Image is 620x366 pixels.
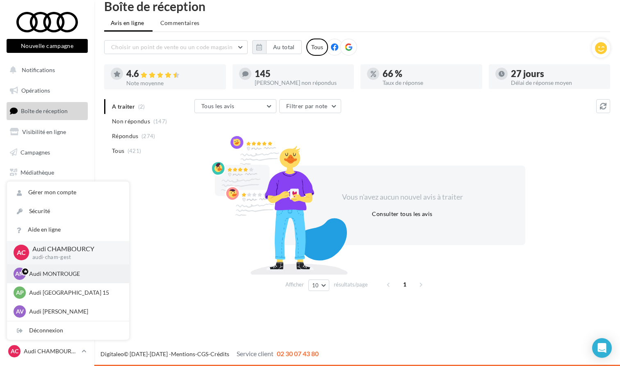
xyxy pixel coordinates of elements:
[7,183,129,202] a: Gérer mon compte
[112,117,150,125] span: Non répondus
[160,19,200,27] span: Commentaires
[511,69,604,78] div: 27 jours
[128,148,141,154] span: (421)
[252,40,302,54] button: Au total
[5,82,89,99] a: Opérations
[308,280,329,291] button: 10
[29,307,119,316] p: Audi [PERSON_NAME]
[11,347,18,355] span: AC
[369,209,435,219] button: Consulter tous les avis
[126,80,219,86] div: Note moyenne
[21,107,68,114] span: Boîte de réception
[16,307,24,316] span: AV
[312,282,319,289] span: 10
[334,281,368,289] span: résultats/page
[237,350,274,357] span: Service client
[15,270,25,278] span: AM
[112,147,124,155] span: Tous
[5,61,86,79] button: Notifications
[153,118,167,125] span: (147)
[255,69,348,78] div: 145
[277,350,319,357] span: 02 30 07 43 80
[383,80,476,86] div: Taux de réponse
[141,133,155,139] span: (274)
[100,350,124,357] a: Digitaleo
[24,347,78,355] p: Audi CHAMBOURCY
[5,184,89,209] a: PLV et print personnalisable
[7,39,88,53] button: Nouvelle campagne
[21,169,54,176] span: Médiathèque
[511,80,604,86] div: Délai de réponse moyen
[306,39,328,56] div: Tous
[5,123,89,141] a: Visibilité en ligne
[210,350,229,357] a: Crédits
[7,221,129,239] a: Aide en ligne
[111,43,232,50] span: Choisir un point de vente ou un code magasin
[112,132,139,140] span: Répondus
[592,338,612,358] div: Open Intercom Messenger
[5,144,89,161] a: Campagnes
[285,281,304,289] span: Afficher
[29,270,119,278] p: Audi MONTROUGE
[266,40,302,54] button: Au total
[7,343,88,359] a: AC Audi CHAMBOURCY
[32,244,116,254] p: Audi CHAMBOURCY
[201,102,235,109] span: Tous les avis
[398,278,411,291] span: 1
[279,99,341,113] button: Filtrer par note
[100,350,319,357] span: © [DATE]-[DATE] - - -
[32,254,116,261] p: audi-cham-gest
[7,202,129,221] a: Sécurité
[29,289,119,297] p: Audi [GEOGRAPHIC_DATA] 15
[17,248,26,257] span: AC
[21,148,50,155] span: Campagnes
[16,289,24,297] span: AP
[171,350,195,357] a: Mentions
[104,40,248,54] button: Choisir un point de vente ou un code magasin
[22,66,55,73] span: Notifications
[126,69,219,79] div: 4.6
[22,128,66,135] span: Visibilité en ligne
[255,80,348,86] div: [PERSON_NAME] non répondus
[194,99,276,113] button: Tous les avis
[5,102,89,120] a: Boîte de réception
[197,350,208,357] a: CGS
[21,87,50,94] span: Opérations
[383,69,476,78] div: 66 %
[7,321,129,340] div: Déconnexion
[5,164,89,181] a: Médiathèque
[332,192,473,202] div: Vous n'avez aucun nouvel avis à traiter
